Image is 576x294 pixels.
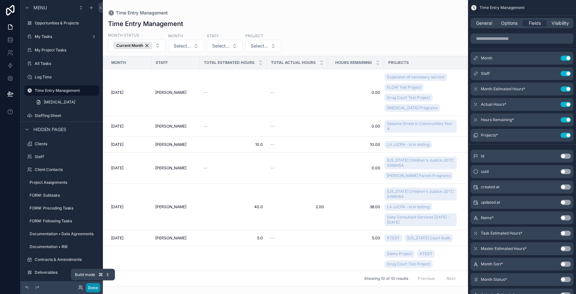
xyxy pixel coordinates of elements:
[111,204,148,209] a: [DATE]
[204,60,255,65] span: Total Estimated Hours
[155,124,196,129] a: [PERSON_NAME]
[35,270,98,275] label: Deliverables
[384,155,459,181] a: [US_STATE] Children's Justice JDTC SAMHSA[PERSON_NAME] Parent Programs
[155,236,186,241] span: [PERSON_NAME]
[384,250,415,258] a: Demo Project
[387,142,429,147] span: LA JJCPA - krm testing
[529,20,541,26] span: Fields
[30,218,98,224] label: FORM: Following Tasks
[111,124,148,129] a: [DATE]
[24,177,99,188] a: Project Assignments
[384,156,457,169] a: [US_STATE] Children's Justice JDTC SAMHSA
[108,32,139,38] label: Month Status
[35,48,98,53] label: My Project Tasks
[35,88,95,93] label: Time Entry Management
[203,236,263,241] a: 5.0
[271,142,274,147] span: --
[111,236,148,241] a: [DATE]
[384,141,432,148] a: LA JJCPA - krm testing
[501,20,517,26] span: Options
[105,272,111,277] span: E
[24,190,99,200] a: FORM: Subtasks
[33,4,47,11] span: Menu
[481,71,490,76] span: Staff
[480,5,525,10] span: Time Entry Management
[35,154,98,159] label: Staff
[24,165,99,175] a: Client Contacts
[35,141,98,147] label: Clients
[24,242,99,252] a: Documentation • IRB
[155,204,196,209] a: [PERSON_NAME]
[24,31,99,42] a: My Tasks
[203,124,263,129] a: --
[155,236,196,241] a: [PERSON_NAME]
[108,19,183,28] h1: Time Entry Management
[35,21,98,26] label: Opportunities & Projects
[384,260,433,268] a: Drug Court Test Project
[203,165,207,171] span: --
[24,267,99,278] a: Deliverables
[245,40,281,52] button: Select Button
[271,204,324,209] span: 2.00
[388,60,409,65] span: Projects
[271,60,316,65] span: Total Actual Hours
[212,43,230,49] span: Select...
[387,105,437,111] span: [MEDICAL_DATA] Programs
[420,251,432,256] span: KTEST
[155,165,186,171] span: [PERSON_NAME]
[271,142,324,147] a: --
[168,40,204,52] button: Select Button
[384,234,402,242] a: KTEST
[387,95,430,100] span: Drug Court Test Project
[481,246,526,251] span: Master Estimated Hours*
[24,111,99,121] a: Staffing Sheet
[24,45,99,55] a: My Project Tasks
[405,234,453,242] a: [US_STATE] Court Audit
[335,60,372,65] span: Hours Remaining
[481,231,522,236] span: Task Estimated Hours*
[387,85,421,90] span: FLOW Test Project
[384,72,459,113] a: Expansion of necessary serviceFLOW Test ProjectDrug Court Test Project[MEDICAL_DATA] Programs
[271,236,324,241] a: --
[552,20,569,26] span: Visibility
[481,262,503,267] span: Month Sort*
[332,142,380,147] a: 10.00
[481,184,500,190] span: created at
[384,120,457,133] a: Sesame Street in Communities Year 4
[24,203,99,213] a: FORM: Preceding Tasks
[155,142,186,147] span: [PERSON_NAME]
[30,244,98,249] label: Documentation • IRB
[332,204,380,209] span: 38.00
[24,72,99,82] a: Log Time
[481,154,484,159] span: id
[203,90,263,95] a: --
[481,56,492,61] span: Month
[387,262,430,267] span: Drug Court Test Project
[332,90,380,95] a: 0.00
[203,142,263,147] a: 10.0
[111,90,123,95] span: [DATE]
[271,124,324,129] a: --
[481,86,525,92] span: Month Estimated Hours*
[30,193,98,198] label: FORM: Subtasks
[384,94,433,102] a: Drug Court Test Project
[168,33,183,39] label: Month
[44,100,75,105] span: [MEDICAL_DATA]
[155,204,186,209] span: [PERSON_NAME]
[203,204,263,209] a: 40.0
[35,113,98,118] label: Staffing Sheet
[33,126,66,133] span: Hidden pages
[111,124,123,129] span: [DATE]
[332,165,380,171] span: 0.00
[387,75,445,80] span: Expansion of necessary service
[271,236,274,241] span: --
[481,200,500,205] span: updated at
[24,229,99,239] a: Documentation • Data Agreements
[387,173,450,178] span: [PERSON_NAME] Parent Programs
[481,117,514,122] span: Hours Remaining*
[113,42,152,49] button: Unselect CURRENT_MONTH
[155,90,196,95] a: [PERSON_NAME]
